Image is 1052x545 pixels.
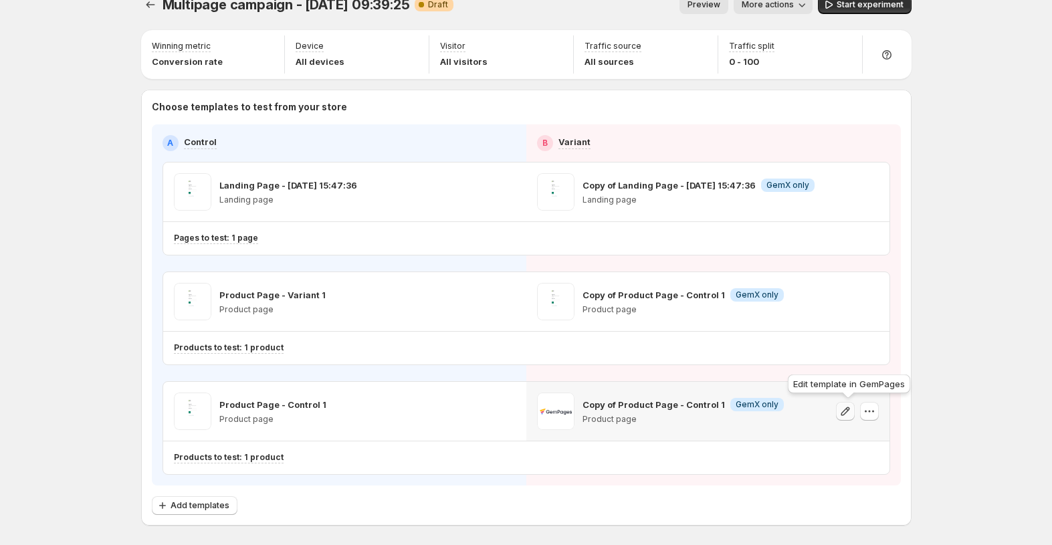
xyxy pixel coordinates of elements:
p: Copy of Product Page - Control 1 [583,288,725,302]
p: Product page [219,414,326,425]
p: Traffic source [585,41,641,51]
p: Control [184,135,217,148]
h2: A [167,138,173,148]
img: Copy of Product Page - Control 1 [537,283,574,320]
p: Winning metric [152,41,211,51]
p: Product page [219,304,326,315]
p: Products to test: 1 product [174,342,284,353]
p: All sources [585,55,641,68]
p: Product Page - Control 1 [219,398,326,411]
img: Copy of Product Page - Control 1 [537,393,574,430]
p: Landing page [583,195,815,205]
p: Product page [583,304,784,315]
p: 0 - 100 [729,55,774,68]
p: Product page [583,414,784,425]
p: Variant [558,135,591,148]
p: Copy of Product Page - Control 1 [583,398,725,411]
span: Add templates [171,500,229,511]
p: Choose templates to test from your store [152,100,901,114]
p: All visitors [440,55,488,68]
p: Product Page - Variant 1 [219,288,326,302]
p: Visitor [440,41,465,51]
p: Conversion rate [152,55,223,68]
p: Landing Page - [DATE] 15:47:36 [219,179,357,192]
h2: B [542,138,548,148]
p: Device [296,41,324,51]
p: All devices [296,55,344,68]
img: Copy of Landing Page - Jun 5, 15:47:36 [537,173,574,211]
p: Products to test: 1 product [174,452,284,463]
img: Product Page - Control 1 [174,393,211,430]
p: Landing page [219,195,357,205]
img: Product Page - Variant 1 [174,283,211,320]
p: Traffic split [729,41,774,51]
button: Add templates [152,496,237,515]
span: GemX only [736,399,778,410]
p: Copy of Landing Page - [DATE] 15:47:36 [583,179,756,192]
img: Landing Page - Jun 5, 15:47:36 [174,173,211,211]
span: GemX only [766,180,809,191]
p: Pages to test: 1 page [174,233,258,243]
span: GemX only [736,290,778,300]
